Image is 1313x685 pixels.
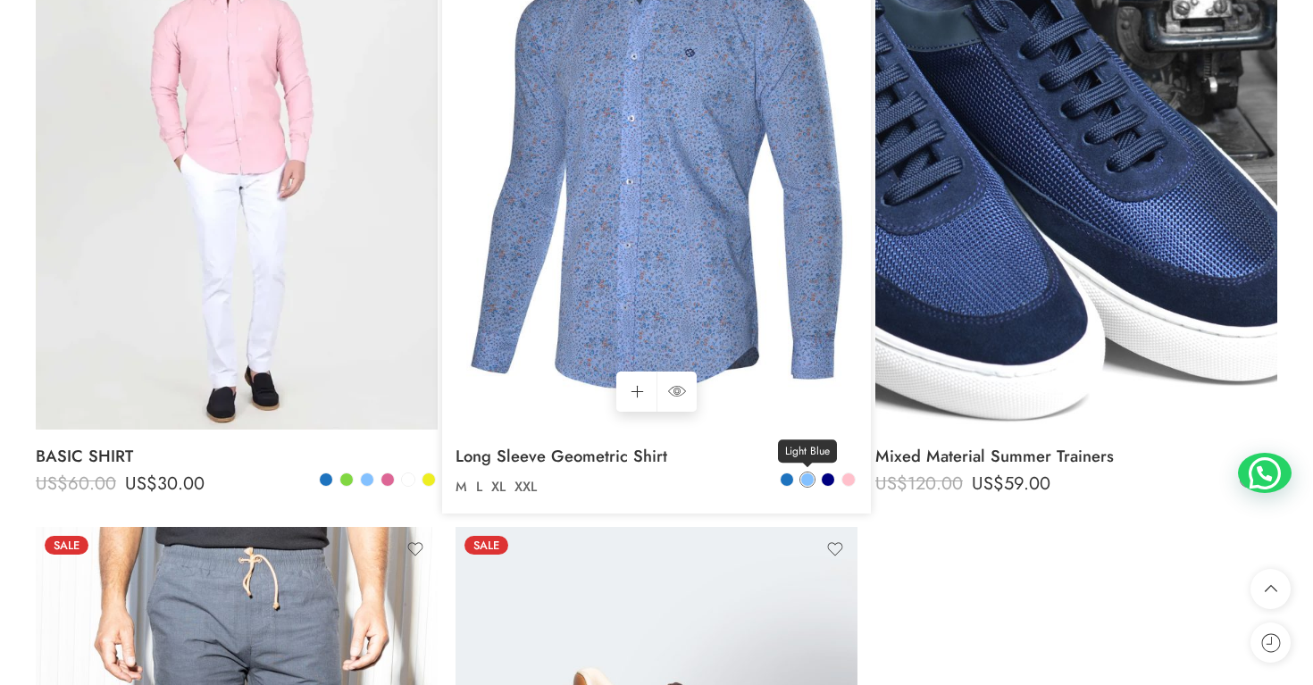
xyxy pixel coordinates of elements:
[359,472,375,488] a: Light Blue
[36,439,438,474] a: BASIC SHIRT
[451,477,472,497] a: M
[456,471,488,497] span: US$
[778,439,837,464] span: Light Blue
[421,472,437,488] a: Yellow
[972,471,1004,497] span: US$
[875,471,963,497] bdi: 120.00
[840,472,857,488] a: Pink
[464,536,508,555] span: Sale
[125,471,157,497] span: US$
[125,471,205,497] bdi: 30.00
[875,471,907,497] span: US$
[456,439,857,474] a: Long Sleeve Geometric Shirt
[36,471,68,497] span: US$
[339,472,355,488] a: Green
[456,471,535,497] bdi: 50.00
[472,477,487,497] a: L
[656,372,697,412] a: QUICK SHOP
[400,472,416,488] a: White
[544,471,623,497] bdi: 30.00
[799,472,815,488] a: Light Blue
[36,471,116,497] bdi: 60.00
[616,372,656,412] a: Select options for “Long Sleeve Geometric Shirt”
[544,471,576,497] span: US$
[45,536,88,555] span: Sale
[380,472,396,488] a: Rose
[820,472,836,488] a: Navy
[487,477,510,497] a: XL
[318,472,334,488] a: Blue
[510,477,541,497] a: XXL
[875,439,1277,474] a: Mixed Material Summer Trainers
[972,471,1050,497] bdi: 59.00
